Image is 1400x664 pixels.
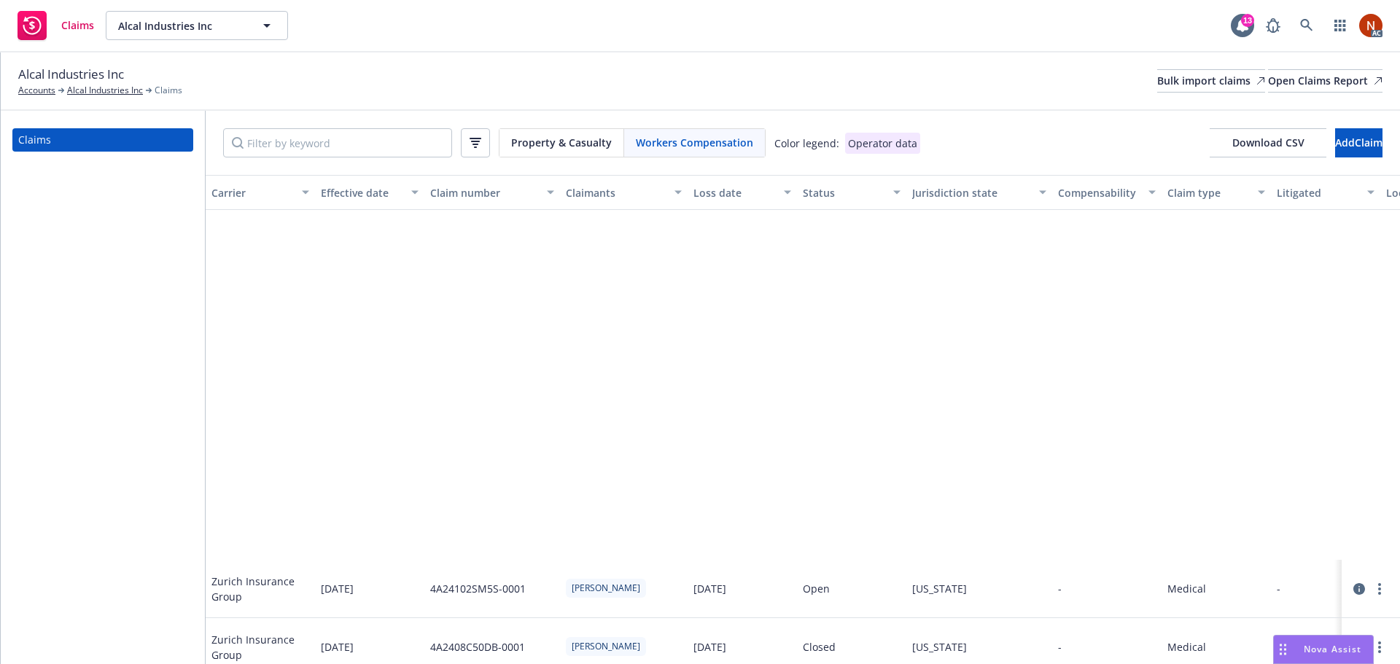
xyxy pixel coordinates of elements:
[430,581,526,596] div: 4A24102SM5S-0001
[1371,580,1388,598] a: more
[211,632,309,663] span: Zurich Insurance Group
[1268,69,1382,93] a: Open Claims Report
[803,185,884,200] div: Status
[424,175,560,210] button: Claim number
[1058,639,1062,655] div: -
[1058,185,1140,200] div: Compensability
[18,128,51,152] div: Claims
[693,639,726,655] div: [DATE]
[693,581,726,596] div: [DATE]
[106,11,288,40] button: Alcal Industries Inc
[1259,11,1288,40] a: Report a Bug
[18,65,124,84] span: Alcal Industries Inc
[688,175,797,210] button: Loss date
[61,20,94,31] span: Claims
[803,639,836,655] div: Closed
[511,135,612,150] span: Property & Casualty
[67,84,143,97] a: Alcal Industries Inc
[321,581,354,596] span: [DATE]
[1371,638,1388,656] a: more
[211,185,293,200] div: Carrier
[1167,581,1206,596] div: Medical
[223,128,452,157] input: Filter by keyword
[1277,185,1358,200] div: Litigated
[430,639,525,655] div: 4A2408C50DB-0001
[1335,128,1382,157] button: AddClaim
[845,133,920,154] div: Operator data
[18,84,55,97] a: Accounts
[572,582,640,595] span: [PERSON_NAME]
[1052,175,1162,210] button: Compensability
[1326,11,1355,40] a: Switch app
[693,185,775,200] div: Loss date
[560,175,688,210] button: Claimants
[1167,639,1206,655] div: Medical
[315,175,424,210] button: Effective date
[155,84,182,97] span: Claims
[206,175,315,210] button: Carrier
[912,581,967,596] div: [US_STATE]
[1157,70,1265,92] div: Bulk import claims
[572,640,640,653] span: [PERSON_NAME]
[1274,636,1292,663] div: Drag to move
[1277,581,1280,596] div: -
[12,128,193,152] a: Claims
[1359,14,1382,37] img: photo
[1210,128,1326,157] button: Download CSV
[1292,11,1321,40] a: Search
[912,639,967,655] div: [US_STATE]
[1058,581,1062,596] div: -
[566,185,666,200] div: Claimants
[211,574,309,604] span: Zurich Insurance Group
[803,581,830,596] div: Open
[321,639,354,655] span: [DATE]
[1157,69,1265,93] a: Bulk import claims
[430,185,538,200] div: Claim number
[912,185,1030,200] div: Jurisdiction state
[1335,136,1382,149] span: Add Claim
[321,185,402,200] div: Effective date
[774,136,839,151] div: Color legend:
[797,175,906,210] button: Status
[1241,14,1254,27] div: 13
[1268,70,1382,92] div: Open Claims Report
[1271,175,1380,210] button: Litigated
[1232,136,1304,149] span: Download CSV
[118,18,244,34] span: Alcal Industries Inc
[1273,635,1374,664] button: Nova Assist
[1162,175,1271,210] button: Claim type
[636,135,753,150] span: Workers Compensation
[1304,643,1361,655] span: Nova Assist
[1167,185,1249,200] div: Claim type
[906,175,1052,210] button: Jurisdiction state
